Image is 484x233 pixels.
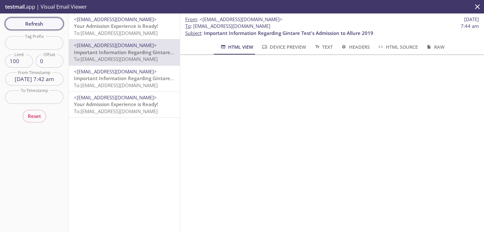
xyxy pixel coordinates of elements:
button: Refresh [5,18,63,30]
span: Your Admission Experience is Ready! [74,23,158,29]
span: To: [EMAIL_ADDRESS][DOMAIN_NAME] [74,82,158,88]
span: To: [EMAIL_ADDRESS][DOMAIN_NAME] [74,108,158,114]
div: <[EMAIL_ADDRESS][DOMAIN_NAME]>Your Admission Experience is Ready!To:[EMAIL_ADDRESS][DOMAIN_NAME] [69,92,180,117]
span: Device Preview [261,43,306,51]
span: Subject [185,30,201,36]
span: Your Admission Experience is Ready! [74,101,158,107]
button: Reset [23,110,46,122]
div: <[EMAIL_ADDRESS][DOMAIN_NAME]>Your Admission Experience is Ready!To:[EMAIL_ADDRESS][DOMAIN_NAME] [69,13,180,39]
span: Important Information Regarding Gintare Test's Admission to Allure 2019 [204,30,373,36]
span: 7:44 am [461,23,479,29]
span: From [185,16,197,22]
span: HTML View [220,43,253,51]
nav: emails [69,13,180,118]
span: To [185,23,191,29]
div: <[EMAIL_ADDRESS][DOMAIN_NAME]>Important Information Regarding Gintare Test's Admission to Allure ... [69,39,180,65]
span: To: [EMAIL_ADDRESS][DOMAIN_NAME] [74,56,158,62]
span: HTML Source [377,43,417,51]
span: : [185,16,282,23]
span: Raw [425,43,444,51]
span: Headers [340,43,369,51]
span: <[EMAIL_ADDRESS][DOMAIN_NAME]> [74,16,157,22]
span: Reset [28,112,41,120]
span: : [EMAIL_ADDRESS][DOMAIN_NAME] [185,23,270,29]
div: <[EMAIL_ADDRESS][DOMAIN_NAME]>Important Information Regarding Gintare Test's Admission to Allure ... [69,66,180,91]
span: <[EMAIL_ADDRESS][DOMAIN_NAME]> [74,68,157,75]
span: To: [EMAIL_ADDRESS][DOMAIN_NAME] [74,30,158,36]
p: : [185,23,479,37]
span: <[EMAIL_ADDRESS][DOMAIN_NAME]> [74,42,157,48]
span: Text [314,43,333,51]
span: [DATE] [464,16,479,23]
span: <[EMAIL_ADDRESS][DOMAIN_NAME]> [74,94,157,101]
span: Important Information Regarding Gintare Test's Admission to Allure 2019 [74,75,243,81]
span: Refresh [10,20,58,28]
span: testmail [5,3,25,10]
span: <[EMAIL_ADDRESS][DOMAIN_NAME]> [200,16,282,22]
span: Important Information Regarding Gintare Test's Admission to Allure 2019 [74,49,243,55]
